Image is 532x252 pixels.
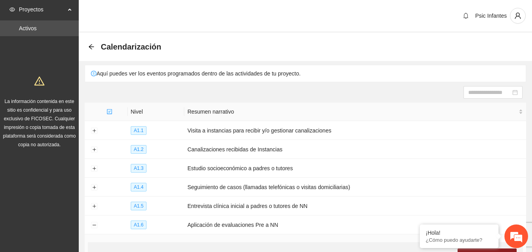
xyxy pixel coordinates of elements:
span: A1.6 [131,221,147,229]
span: check-square [107,109,112,114]
span: A1.2 [131,145,147,154]
span: bell [460,13,472,19]
p: ¿Cómo puedo ayudarte? [426,237,493,243]
span: La información contenida en este sitio es confidencial y para uso exclusivo de FICOSEC. Cualquier... [3,99,76,147]
span: exclamation-circle [91,71,96,76]
button: Expand row [91,184,97,191]
a: Activos [19,25,37,31]
button: Expand row [91,128,97,134]
td: Aplicación de evaluaciones Pre a NN [184,215,526,234]
td: Visita a instancias para recibir y/o gestionar canalizaciones [184,121,526,140]
span: user [510,12,525,19]
span: Proyectos [19,2,65,17]
span: arrow-left [88,44,95,50]
button: Expand row [91,147,97,153]
span: A1.4 [131,183,147,191]
span: A1.3 [131,164,147,173]
th: Resumen narrativo [184,103,526,121]
td: Estudio socioeconómico a padres o tutores [184,159,526,178]
span: Calendarización [101,40,161,53]
button: user [510,8,526,24]
td: Entrevista clínica inicial a padres o tutores de NN [184,197,526,215]
div: Back [88,44,95,50]
span: A1.1 [131,126,147,135]
button: Expand row [91,166,97,172]
span: A1.5 [131,202,147,210]
button: Expand row [91,203,97,210]
div: Aquí puedes ver los eventos programados dentro de las actividades de tu proyecto. [85,65,526,82]
th: Nivel [128,103,184,121]
span: warning [34,76,44,86]
button: Collapse row [91,222,97,228]
span: eye [9,7,15,12]
div: ¡Hola! [426,230,493,236]
span: Resumen narrativo [187,107,517,116]
td: Seguimiento de casos (llamadas telefónicas o visitas domiciliarias) [184,178,526,197]
span: Psic Infantes [475,13,507,19]
button: bell [460,9,472,22]
td: Canalizaciones recibidas de Instancias [184,140,526,159]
